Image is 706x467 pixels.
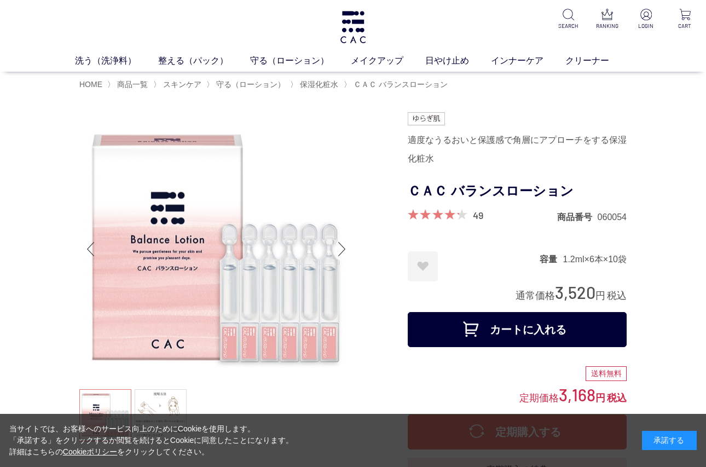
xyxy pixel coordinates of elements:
[425,54,491,67] a: 日やけ止め
[673,9,697,30] a: CART
[642,431,697,450] div: 承諾する
[161,80,201,89] a: スキンケア
[516,290,555,301] span: 通常価格
[556,9,581,30] a: SEARCH
[63,447,118,456] a: Cookieポリシー
[75,54,158,67] a: 洗う（洗浄料）
[557,211,598,223] dt: 商品番号
[115,80,148,89] a: 商品一覧
[673,22,697,30] p: CART
[290,79,341,90] li: 〉
[250,54,351,67] a: 守る（ローション）
[607,393,627,403] span: 税込
[586,366,627,382] div: 送料無料
[79,112,353,386] img: ＣＡＣ バランスローション
[354,80,448,89] span: ＣＡＣ バランスローション
[216,80,285,89] span: 守る（ローション）
[153,79,204,90] li: 〉
[559,384,595,405] span: 3,168
[540,253,563,265] dt: 容量
[519,391,559,403] span: 定期価格
[214,80,285,89] a: 守る（ローション）
[595,393,605,403] span: 円
[595,22,620,30] p: RANKING
[408,179,627,204] h1: ＣＡＣ バランスローション
[598,211,627,223] dd: 060054
[117,80,148,89] span: 商品一覧
[607,290,627,301] span: 税込
[555,282,595,302] span: 3,520
[408,131,627,168] div: 適度なうるおいと保護感で角層にアプローチをする保湿化粧水
[158,54,250,67] a: 整える（パック）
[565,54,631,67] a: クリーナー
[206,79,288,90] li: 〉
[298,80,338,89] a: 保湿化粧水
[79,227,101,271] div: Previous slide
[634,22,658,30] p: LOGIN
[351,54,425,67] a: メイクアップ
[9,423,294,458] div: 当サイトでは、お客様へのサービス向上のためにCookieを使用します。 「承諾する」をクリックするか閲覧を続けるとCookieに同意したことになります。 詳細はこちらの をクリックしてください。
[491,54,565,67] a: インナーケア
[595,9,620,30] a: RANKING
[473,209,483,221] a: 49
[408,312,627,347] button: カートに入れる
[339,11,367,43] img: logo
[408,251,438,281] a: お気に入りに登録する
[595,290,605,301] span: 円
[408,112,445,125] img: ゆらぎ肌
[300,80,338,89] span: 保湿化粧水
[634,9,658,30] a: LOGIN
[79,80,102,89] a: HOME
[351,80,448,89] a: ＣＡＣ バランスローション
[556,22,581,30] p: SEARCH
[344,79,450,90] li: 〉
[107,79,151,90] li: 〉
[331,227,353,271] div: Next slide
[163,80,201,89] span: スキンケア
[563,253,627,265] dd: 1.2ml×6本×10袋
